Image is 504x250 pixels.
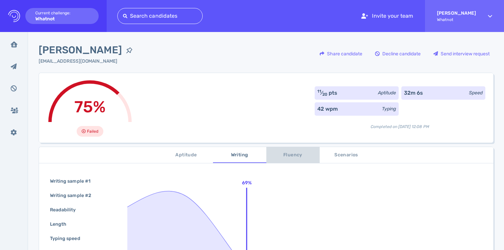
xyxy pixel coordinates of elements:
[49,205,84,215] div: Readability
[317,105,338,113] div: 42 wpm
[372,46,424,61] div: Decline candidate
[437,17,476,22] span: Whatnot
[49,191,99,200] div: Writing sample #2
[322,92,327,97] sub: 20
[49,176,98,186] div: Writing sample #1
[74,97,106,116] span: 75%
[317,89,321,94] sup: 11
[315,118,485,130] div: Completed on [DATE] 12:08 PM
[164,151,209,159] span: Aptitude
[39,43,122,58] span: [PERSON_NAME]
[39,58,137,65] div: Click to copy the email address
[378,89,396,96] div: Aptitude
[404,89,423,97] div: 32m 6s
[217,151,262,159] span: Writing
[316,46,366,62] button: Share candidate
[242,180,252,186] text: 69%
[430,46,493,61] div: Send interview request
[382,105,396,112] div: Typing
[317,89,338,97] div: ⁄ pts
[371,46,424,62] button: Decline candidate
[270,151,316,159] span: Fluency
[437,10,476,16] strong: [PERSON_NAME]
[49,219,74,229] div: Length
[87,127,98,135] span: Failed
[469,89,483,96] div: Speed
[324,151,369,159] span: Scenarios
[316,46,366,61] div: Share candidate
[430,46,493,62] button: Send interview request
[49,234,88,243] div: Typing speed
